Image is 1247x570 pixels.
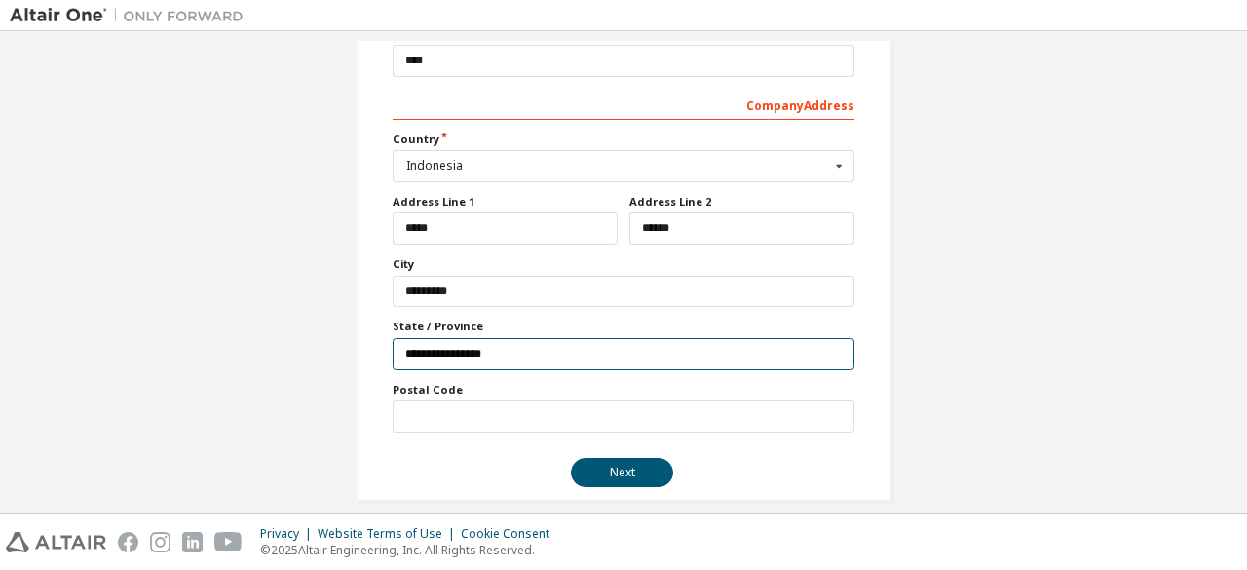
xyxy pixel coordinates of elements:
[393,89,854,120] div: Company Address
[10,6,253,25] img: Altair One
[260,526,318,542] div: Privacy
[571,458,673,487] button: Next
[182,532,203,552] img: linkedin.svg
[214,532,243,552] img: youtube.svg
[393,194,618,209] label: Address Line 1
[461,526,561,542] div: Cookie Consent
[150,532,170,552] img: instagram.svg
[629,194,854,209] label: Address Line 2
[318,526,461,542] div: Website Terms of Use
[6,532,106,552] img: altair_logo.svg
[406,160,830,171] div: Indonesia
[393,132,854,147] label: Country
[393,382,854,398] label: Postal Code
[260,542,561,558] p: © 2025 Altair Engineering, Inc. All Rights Reserved.
[393,256,854,272] label: City
[118,532,138,552] img: facebook.svg
[393,319,854,334] label: State / Province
